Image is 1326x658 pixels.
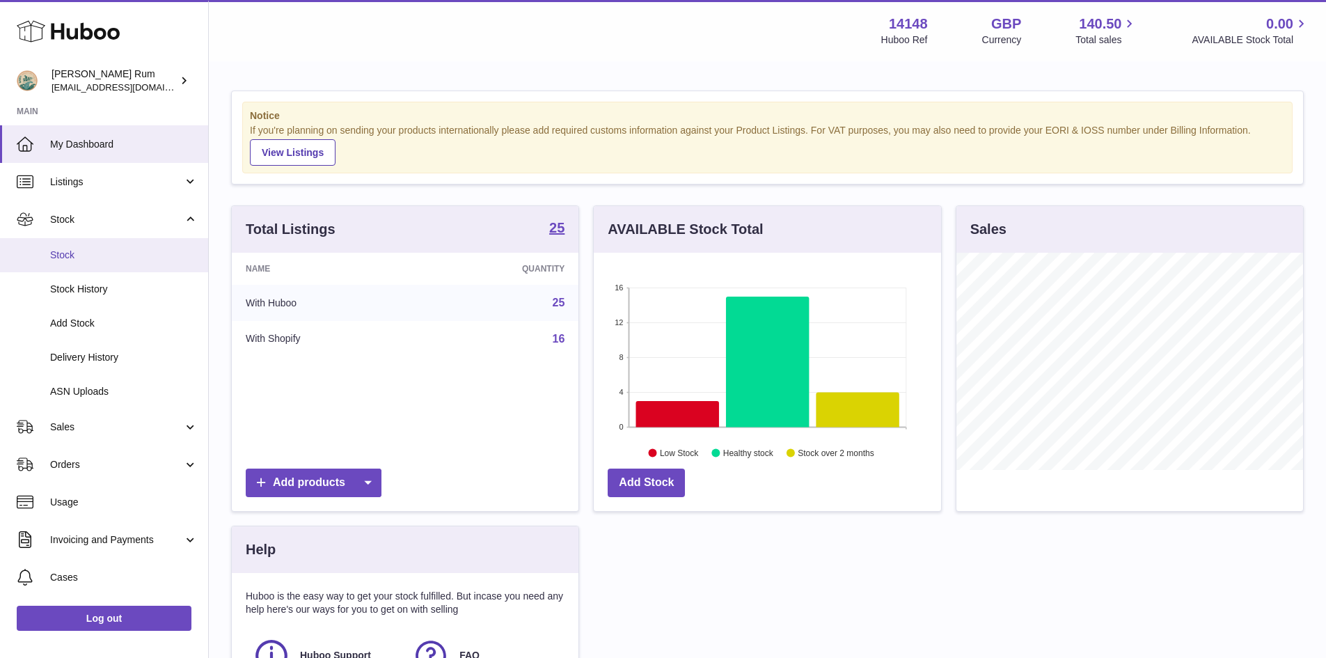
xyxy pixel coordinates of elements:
[17,70,38,91] img: mail@bartirum.wales
[608,220,763,239] h3: AVAILABLE Stock Total
[246,590,565,616] p: Huboo is the easy way to get your stock fulfilled. But incase you need any help here's our ways f...
[1075,33,1137,47] span: Total sales
[970,220,1007,239] h3: Sales
[50,571,198,584] span: Cases
[50,175,183,189] span: Listings
[615,318,624,327] text: 12
[798,448,874,457] text: Stock over 2 months
[50,213,183,226] span: Stock
[250,124,1285,166] div: If you're planning on sending your products internationally please add required customs informati...
[246,220,336,239] h3: Total Listings
[232,253,419,285] th: Name
[1192,15,1309,47] a: 0.00 AVAILABLE Stock Total
[608,469,685,497] a: Add Stock
[982,33,1022,47] div: Currency
[246,469,381,497] a: Add products
[553,297,565,308] a: 25
[419,253,579,285] th: Quantity
[50,458,183,471] span: Orders
[50,249,198,262] span: Stock
[660,448,699,457] text: Low Stock
[723,448,774,457] text: Healthy stock
[17,606,191,631] a: Log out
[50,283,198,296] span: Stock History
[50,351,198,364] span: Delivery History
[991,15,1021,33] strong: GBP
[50,496,198,509] span: Usage
[52,81,205,93] span: [EMAIL_ADDRESS][DOMAIN_NAME]
[52,68,177,94] div: [PERSON_NAME] Rum
[232,321,419,357] td: With Shopify
[889,15,928,33] strong: 14148
[250,139,336,166] a: View Listings
[250,109,1285,123] strong: Notice
[50,317,198,330] span: Add Stock
[246,540,276,559] h3: Help
[1192,33,1309,47] span: AVAILABLE Stock Total
[50,138,198,151] span: My Dashboard
[615,283,624,292] text: 16
[50,385,198,398] span: ASN Uploads
[619,388,624,396] text: 4
[1075,15,1137,47] a: 140.50 Total sales
[549,221,565,235] strong: 25
[881,33,928,47] div: Huboo Ref
[1079,15,1121,33] span: 140.50
[553,333,565,345] a: 16
[1266,15,1293,33] span: 0.00
[232,285,419,321] td: With Huboo
[50,533,183,547] span: Invoicing and Payments
[549,221,565,237] a: 25
[50,421,183,434] span: Sales
[619,353,624,361] text: 8
[619,423,624,431] text: 0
